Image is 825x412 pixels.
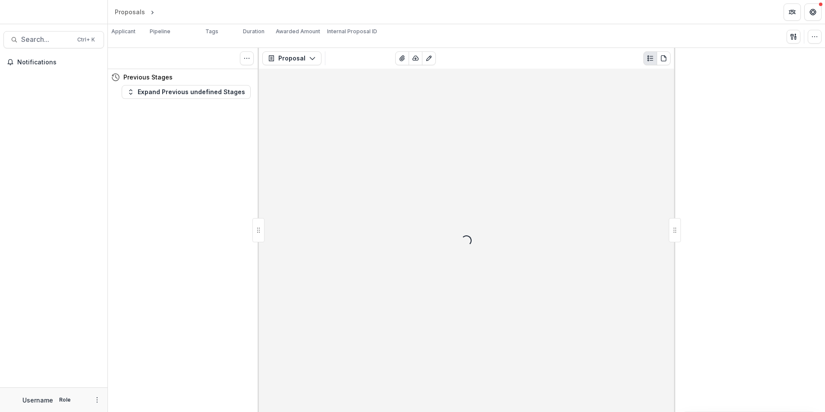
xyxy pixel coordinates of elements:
[111,6,193,18] nav: breadcrumb
[262,51,321,65] button: Proposal
[115,7,145,16] div: Proposals
[22,396,53,405] p: Username
[3,31,104,48] button: Search...
[92,395,102,405] button: More
[111,6,148,18] a: Proposals
[243,28,265,35] p: Duration
[327,28,377,35] p: Internal Proposal ID
[123,73,173,82] h4: Previous Stages
[643,51,657,65] button: Plaintext view
[657,51,671,65] button: PDF view
[3,55,104,69] button: Notifications
[784,3,801,21] button: Partners
[17,59,101,66] span: Notifications
[422,51,436,65] button: Edit as form
[804,3,822,21] button: Get Help
[76,35,97,44] div: Ctrl + K
[21,35,72,44] span: Search...
[122,85,251,99] button: Expand Previous undefined Stages
[150,28,170,35] p: Pipeline
[57,396,73,404] p: Role
[240,51,254,65] button: Toggle View Cancelled Tasks
[395,51,409,65] button: View Attached Files
[205,28,218,35] p: Tags
[111,28,135,35] p: Applicant
[276,28,320,35] p: Awarded Amount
